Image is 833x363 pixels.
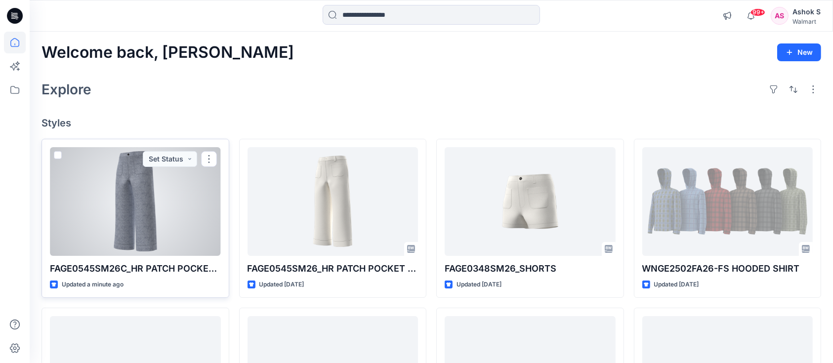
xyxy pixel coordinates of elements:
[445,147,616,256] a: FAGE0348SM26_SHORTS
[50,262,221,276] p: FAGE0545SM26C_HR PATCH POCKET CROPPED WIDE LEG
[457,280,501,290] p: Updated [DATE]
[777,43,821,61] button: New
[50,147,221,256] a: FAGE0545SM26C_HR PATCH POCKET CROPPED WIDE LEG
[62,280,124,290] p: Updated a minute ago
[771,7,789,25] div: AS
[259,280,304,290] p: Updated [DATE]
[642,147,813,256] a: WNGE2502FA26-FS HOODED SHIRT
[42,81,91,97] h2: Explore
[445,262,616,276] p: FAGE0348SM26_SHORTS
[642,262,813,276] p: WNGE2502FA26-FS HOODED SHIRT
[248,147,418,256] a: FAGE0545SM26_HR PATCH POCKET CROPPED WIDE LEG
[654,280,699,290] p: Updated [DATE]
[42,43,294,62] h2: Welcome back, [PERSON_NAME]
[248,262,418,276] p: FAGE0545SM26_HR PATCH POCKET CROPPED WIDE LEG
[750,8,765,16] span: 99+
[42,117,821,129] h4: Styles
[792,18,821,25] div: Walmart
[792,6,821,18] div: Ashok S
